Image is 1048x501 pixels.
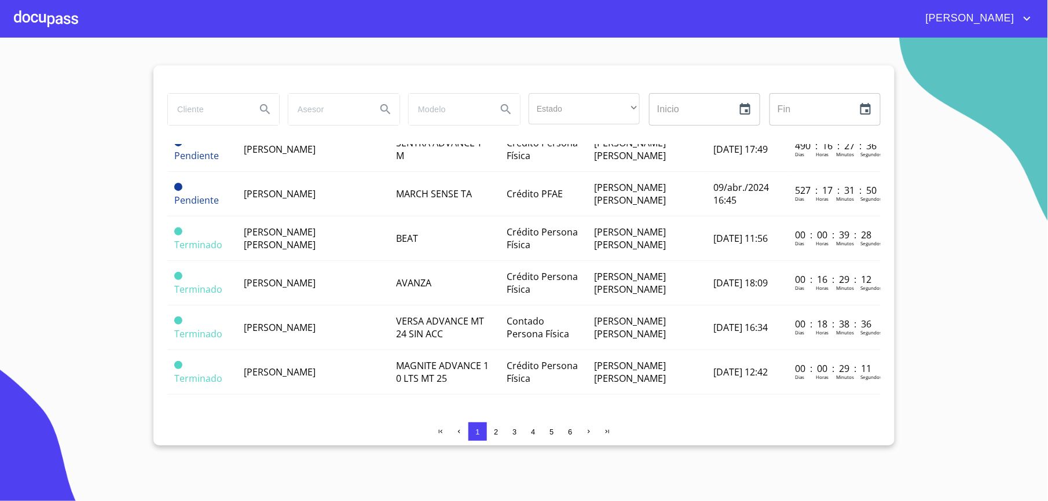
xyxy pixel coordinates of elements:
[524,422,543,441] button: 4
[917,9,1034,28] button: account of current user
[796,240,805,246] p: Dias
[507,226,578,251] span: Crédito Persona Física
[861,151,882,157] p: Segundos
[796,329,805,336] p: Dias
[531,428,535,436] span: 4
[396,232,418,245] span: BEAT
[288,94,367,125] input: search
[796,139,874,152] p: 490 : 16 : 27 : 36
[396,315,484,340] span: VERSA ADVANCE MT 24 SIN ACC
[168,94,247,125] input: search
[396,277,431,289] span: AVANZA
[174,372,222,385] span: Terminado
[796,196,805,202] p: Dias
[713,232,768,245] span: [DATE] 11:56
[244,143,316,156] span: [PERSON_NAME]
[409,94,488,125] input: search
[713,366,768,378] span: [DATE] 12:42
[507,137,578,162] span: Crédito Persona Física
[594,226,666,251] span: [PERSON_NAME] [PERSON_NAME]
[174,272,182,280] span: Terminado
[174,361,182,369] span: Terminado
[816,374,829,380] p: Horas
[713,277,768,289] span: [DATE] 18:09
[861,196,882,202] p: Segundos
[796,184,874,197] p: 527 : 17 : 31 : 50
[713,181,769,207] span: 09/abr./2024 16:45
[507,359,578,385] span: Crédito Persona Física
[529,93,640,124] div: ​
[837,240,855,246] p: Minutos
[816,329,829,336] p: Horas
[816,285,829,291] p: Horas
[372,95,400,123] button: Search
[837,285,855,291] p: Minutos
[796,273,874,286] p: 00 : 16 : 29 : 12
[594,137,666,162] span: [PERSON_NAME] [PERSON_NAME]
[837,374,855,380] p: Minutos
[594,270,666,296] span: [PERSON_NAME] [PERSON_NAME]
[861,240,882,246] p: Segundos
[796,151,805,157] p: Dias
[487,422,505,441] button: 2
[492,95,520,123] button: Search
[244,226,316,251] span: [PERSON_NAME] [PERSON_NAME]
[796,318,874,330] p: 00 : 18 : 38 : 36
[174,316,182,325] span: Terminado
[861,285,882,291] p: Segundos
[174,149,219,162] span: Pendiente
[507,315,569,340] span: Contado Persona Física
[594,181,666,207] span: [PERSON_NAME] [PERSON_NAME]
[174,283,222,296] span: Terminado
[396,187,472,200] span: MARCH SENSE TA
[917,9,1020,28] span: [PERSON_NAME]
[174,194,219,207] span: Pendiente
[475,428,479,436] span: 1
[796,362,874,375] p: 00 : 00 : 29 : 11
[837,151,855,157] p: Minutos
[174,183,182,191] span: Pendiente
[512,428,516,436] span: 3
[713,143,768,156] span: [DATE] 17:49
[244,277,316,289] span: [PERSON_NAME]
[396,359,489,385] span: MAGNITE ADVANCE 1 0 LTS MT 25
[796,374,805,380] p: Dias
[505,422,524,441] button: 3
[713,321,768,334] span: [DATE] 16:34
[561,422,580,441] button: 6
[816,240,829,246] p: Horas
[549,428,554,436] span: 5
[796,229,874,241] p: 00 : 00 : 39 : 28
[594,315,666,340] span: [PERSON_NAME] [PERSON_NAME]
[837,329,855,336] p: Minutos
[251,95,279,123] button: Search
[837,196,855,202] p: Minutos
[468,422,487,441] button: 1
[244,321,316,334] span: [PERSON_NAME]
[796,285,805,291] p: Dias
[174,227,182,235] span: Terminado
[861,374,882,380] p: Segundos
[174,238,222,251] span: Terminado
[507,270,578,296] span: Crédito Persona Física
[594,359,666,385] span: [PERSON_NAME] [PERSON_NAME]
[174,327,222,340] span: Terminado
[494,428,498,436] span: 2
[507,187,563,200] span: Crédito PFAE
[861,329,882,336] p: Segundos
[543,422,561,441] button: 5
[568,428,572,436] span: 6
[244,187,316,200] span: [PERSON_NAME]
[396,137,482,162] span: SENTRA ADVANCE T M
[816,196,829,202] p: Horas
[816,151,829,157] p: Horas
[244,366,316,378] span: [PERSON_NAME]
